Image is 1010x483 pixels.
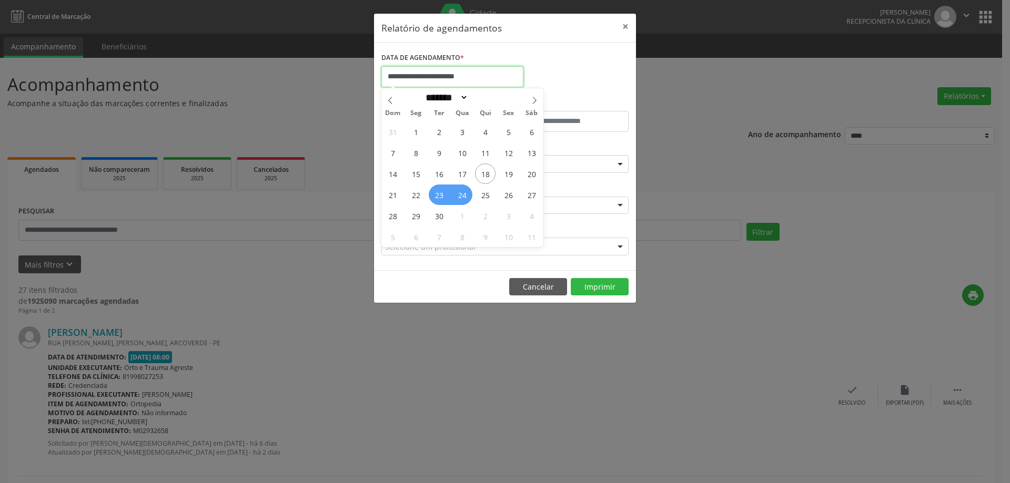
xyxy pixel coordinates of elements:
[381,110,405,117] span: Dom
[382,205,403,226] span: Setembro 28, 2025
[521,121,542,142] span: Setembro 6, 2025
[520,110,543,117] span: Sáb
[451,110,474,117] span: Qua
[521,163,542,184] span: Setembro 20, 2025
[498,121,519,142] span: Setembro 5, 2025
[381,50,464,66] label: DATA DE AGENDAMENTO
[405,110,428,117] span: Seg
[406,121,426,142] span: Setembro 1, 2025
[474,110,497,117] span: Qui
[521,142,542,163] span: Setembro 13, 2025
[429,227,449,247] span: Outubro 7, 2025
[382,227,403,247] span: Outubro 5, 2025
[382,142,403,163] span: Setembro 7, 2025
[497,110,520,117] span: Sex
[428,110,451,117] span: Ter
[475,227,496,247] span: Outubro 9, 2025
[452,227,472,247] span: Outubro 8, 2025
[406,205,426,226] span: Setembro 29, 2025
[429,163,449,184] span: Setembro 16, 2025
[406,142,426,163] span: Setembro 8, 2025
[475,163,496,184] span: Setembro 18, 2025
[509,278,567,296] button: Cancelar
[615,14,636,39] button: Close
[452,163,472,184] span: Setembro 17, 2025
[475,142,496,163] span: Setembro 11, 2025
[468,92,503,103] input: Year
[429,121,449,142] span: Setembro 2, 2025
[571,278,629,296] button: Imprimir
[521,227,542,247] span: Outubro 11, 2025
[452,142,472,163] span: Setembro 10, 2025
[381,21,502,35] h5: Relatório de agendamentos
[508,95,629,111] label: ATÉ
[498,227,519,247] span: Outubro 10, 2025
[429,205,449,226] span: Setembro 30, 2025
[475,184,496,205] span: Setembro 25, 2025
[475,205,496,226] span: Outubro 2, 2025
[382,163,403,184] span: Setembro 14, 2025
[521,205,542,226] span: Outubro 4, 2025
[498,142,519,163] span: Setembro 12, 2025
[429,184,449,205] span: Setembro 23, 2025
[382,184,403,205] span: Setembro 21, 2025
[521,184,542,205] span: Setembro 27, 2025
[406,184,426,205] span: Setembro 22, 2025
[382,121,403,142] span: Agosto 31, 2025
[475,121,496,142] span: Setembro 4, 2025
[498,205,519,226] span: Outubro 3, 2025
[452,121,472,142] span: Setembro 3, 2025
[429,142,449,163] span: Setembro 9, 2025
[406,227,426,247] span: Outubro 6, 2025
[452,184,472,205] span: Setembro 24, 2025
[422,92,468,103] select: Month
[498,163,519,184] span: Setembro 19, 2025
[452,205,472,226] span: Outubro 1, 2025
[406,163,426,184] span: Setembro 15, 2025
[498,184,519,205] span: Setembro 26, 2025
[385,241,476,252] span: Selecione um profissional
